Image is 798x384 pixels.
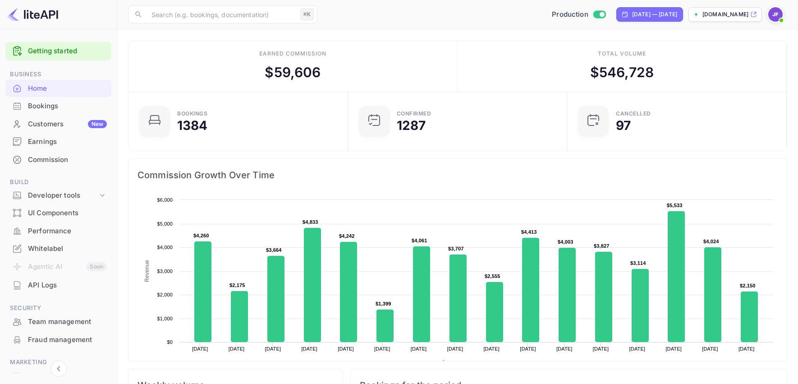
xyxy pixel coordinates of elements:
text: [DATE] [192,346,208,352]
div: Commission [5,151,111,169]
div: ⌘K [300,9,314,20]
span: Commission Growth Over Time [138,168,778,182]
div: Team management [28,317,107,327]
div: Click to change the date range period [616,7,683,22]
text: $2,175 [229,282,245,288]
text: [DATE] [301,346,317,352]
div: CANCELLED [616,111,651,116]
div: [DATE] — [DATE] [632,10,677,19]
a: CustomersNew [5,116,111,132]
text: $5,533 [667,203,683,208]
text: [DATE] [483,346,500,352]
div: Bookings [177,111,207,116]
text: $4,242 [339,233,355,239]
img: Jenny Frimer [768,7,783,22]
text: [DATE] [229,346,245,352]
div: Developer tools [28,190,98,201]
div: Fraud management [5,331,111,349]
div: Earnings [5,133,111,151]
text: [DATE] [629,346,646,352]
span: Build [5,177,111,187]
text: [DATE] [411,346,427,352]
text: [DATE] [520,346,536,352]
div: Getting started [5,42,111,60]
text: $4,000 [157,245,173,250]
text: [DATE] [665,346,682,352]
div: $ 546,728 [590,62,654,83]
a: Earnings [5,133,111,150]
text: $2,150 [740,283,756,288]
span: Production [552,9,588,20]
text: $4,413 [521,229,537,235]
div: API Logs [28,280,107,291]
text: [DATE] [374,346,390,352]
a: Fraud management [5,331,111,348]
div: Team management [5,313,111,331]
div: Performance [28,226,107,236]
a: Getting started [28,46,107,56]
img: LiteAPI logo [7,7,58,22]
div: Commission [28,155,107,165]
div: Performance [5,222,111,240]
text: $3,114 [630,260,646,266]
text: $2,555 [485,273,500,279]
div: Developer tools [5,188,111,204]
div: Whitelabel [28,244,107,254]
div: Earned commission [259,50,326,58]
a: UI Components [5,204,111,221]
text: $4,024 [703,239,719,244]
div: 1287 [397,119,426,132]
div: Switch to Sandbox mode [548,9,609,20]
text: $0 [167,339,173,345]
text: [DATE] [265,346,281,352]
div: UI Components [28,208,107,218]
text: $4,833 [303,219,318,225]
div: Bookings [5,97,111,115]
div: Vouchers [28,371,107,382]
text: $1,399 [376,301,391,306]
input: Search (e.g. bookings, documentation) [146,5,297,23]
text: [DATE] [447,346,463,352]
div: Fraud management [28,335,107,345]
span: Marketing [5,357,111,367]
div: Confirmed [397,111,431,116]
a: Commission [5,151,111,168]
a: Whitelabel [5,240,111,257]
text: $5,000 [157,221,173,227]
text: $3,707 [448,246,464,251]
div: Home [28,83,107,94]
div: New [88,120,107,128]
text: $6,000 [157,197,173,203]
text: $4,260 [193,233,209,238]
div: Whitelabel [5,240,111,258]
text: Revenue [449,361,472,367]
span: Business [5,69,111,79]
text: $3,000 [157,268,173,274]
text: [DATE] [338,346,354,352]
text: [DATE] [702,346,718,352]
div: UI Components [5,204,111,222]
a: API Logs [5,277,111,293]
button: Collapse navigation [50,361,67,377]
text: Revenue [144,260,150,282]
text: $4,061 [412,238,427,243]
text: [DATE] [593,346,609,352]
text: [DATE] [738,346,755,352]
div: Earnings [28,137,107,147]
a: Home [5,80,111,97]
p: [DOMAIN_NAME] [702,10,748,19]
text: $1,000 [157,316,173,321]
div: Bookings [28,101,107,111]
a: Team management [5,313,111,330]
div: 97 [616,119,631,132]
a: Bookings [5,97,111,114]
a: Performance [5,222,111,239]
div: CustomersNew [5,116,111,133]
div: Customers [28,119,107,130]
text: $3,827 [594,243,610,249]
div: 1384 [177,119,208,132]
text: $3,664 [266,247,282,253]
div: API Logs [5,277,111,294]
text: $4,003 [558,239,573,245]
